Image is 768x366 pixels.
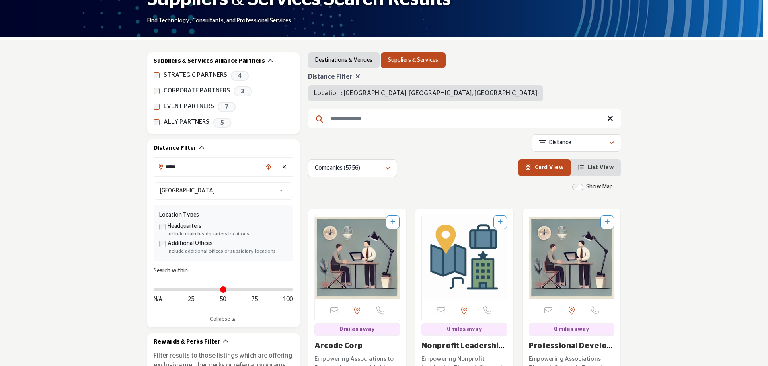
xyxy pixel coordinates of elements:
button: Companies (5756) [308,159,397,177]
span: 75 [251,295,258,304]
span: 0 miles away [447,327,482,332]
input: Search Keyword [308,109,621,128]
span: N/A [154,295,163,304]
input: ALLY PARTNERS checkbox [154,119,160,125]
p: Companies (5756) [315,164,360,172]
a: Add To List [390,219,395,225]
a: View Card [525,165,564,170]
span: 7 [218,102,236,112]
div: Include additional offices or subsidiary locations [168,248,287,255]
span: 3 [234,86,252,96]
span: Location : [GEOGRAPHIC_DATA], [GEOGRAPHIC_DATA], [GEOGRAPHIC_DATA] [314,90,537,96]
input: EVENT PARTNERS checkbox [154,104,160,110]
h2: Rewards & Perks Filter [154,338,220,346]
span: [GEOGRAPHIC_DATA] [160,186,276,196]
img: Arcode Corp [315,215,400,300]
a: Professional Develop... [529,342,613,358]
div: Choose your current location [263,159,275,176]
button: Distance [532,134,621,152]
p: Find Technology, Consultants, and Professional Services [147,17,291,25]
li: List View [571,159,621,176]
a: View List [578,165,614,170]
span: 0 miles away [554,327,589,332]
label: Show Map [586,183,613,191]
span: 4 [231,71,249,81]
input: Search Location [154,159,263,174]
label: Headquarters [168,222,201,231]
span: 50 [220,295,226,304]
label: Additional Offices [168,239,213,248]
a: Open Listing in new tab [422,215,507,300]
a: Nonprofit Leadership... [421,342,505,358]
input: CORPORATE PARTNERS checkbox [154,88,160,94]
span: Card View [535,165,564,170]
label: ALLY PARTNERS [164,118,209,127]
a: Open Listing in new tab [529,215,614,300]
label: CORPORATE PARTNERS [164,86,230,96]
a: Add To List [498,219,503,225]
a: Collapse ▲ [154,315,293,323]
a: Arcode Corp [314,342,363,350]
h3: Arcode Corp [314,342,400,351]
a: Open Listing in new tab [315,215,400,300]
span: 100 [283,295,293,304]
span: List View [588,165,614,170]
h2: Suppliers & Services Alliance Partners [154,57,265,65]
h3: Nonprofit Leadership Services [421,342,507,351]
span: 5 [213,118,231,128]
label: STRATEGIC PARTNERS [164,71,227,80]
img: Nonprofit Leadership Services [422,215,507,300]
a: Add To List [605,219,610,225]
span: 0 miles away [339,327,375,332]
img: Professional Development Consultant [529,215,614,300]
p: Distance [549,139,571,147]
label: EVENT PARTNERS [164,102,214,111]
li: Card View [518,159,571,176]
h3: Professional Development Consultant [529,342,615,351]
input: STRATEGIC PARTNERS checkbox [154,72,160,78]
div: Location Types [159,211,287,219]
div: Clear search location [279,159,291,176]
h2: Distance Filter [154,145,197,153]
span: 25 [188,295,194,304]
div: Include main headquarters locations [168,231,287,238]
h4: Distance Filter [308,73,543,81]
a: Suppliers & Services [388,56,438,64]
div: Search within: [154,267,293,275]
a: Destinations & Venues [315,56,372,64]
